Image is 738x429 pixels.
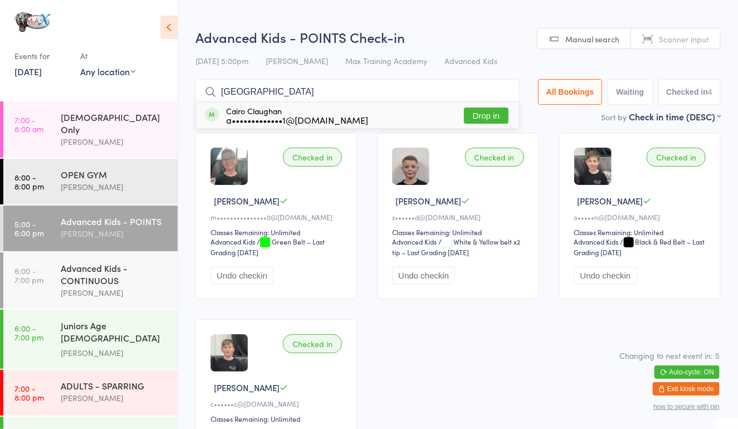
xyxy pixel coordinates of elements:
button: Undo checkin [211,267,273,284]
label: Sort by [601,111,627,123]
div: Advanced Kids [392,237,437,246]
div: a•••••••••••••1@[DOMAIN_NAME] [226,115,368,124]
span: / Black & Red Belt – Last Grading [DATE] [574,237,705,257]
time: 5:00 - 6:00 pm [14,220,44,237]
input: Search [196,79,520,105]
div: Classes Remaining: Unlimited [574,227,709,237]
a: 8:00 -8:00 pmOPEN GYM[PERSON_NAME] [3,159,178,204]
div: Checked in [647,148,706,167]
div: [PERSON_NAME] [61,392,168,404]
div: Any location [80,65,135,77]
div: [PERSON_NAME] [61,347,168,359]
span: [PERSON_NAME] [214,195,280,207]
div: Checked in [283,148,342,167]
div: Changing to next event in: 5 [619,350,720,361]
button: Waiting [608,79,652,105]
div: Classes Remaining: Unlimited [211,227,345,237]
div: [PERSON_NAME] [61,181,168,193]
button: Checked in4 [658,79,721,105]
div: 4 [708,87,712,96]
img: image1743703904.png [392,148,429,185]
div: Advanced Kids [211,237,255,246]
button: All Bookings [538,79,603,105]
div: Checked in [465,148,524,167]
button: Undo checkin [574,267,637,284]
img: MAX Training Academy Ltd [11,8,53,36]
div: Classes Remaining: Unlimited [211,414,345,423]
button: Exit kiosk mode [653,382,720,396]
span: [PERSON_NAME] [214,382,280,393]
div: [PERSON_NAME] [61,135,168,148]
div: c••••••c@[DOMAIN_NAME] [211,399,345,408]
div: o•••••n@[DOMAIN_NAME] [574,212,709,222]
span: Manual search [565,33,619,45]
span: [DATE] 5:00pm [196,55,248,66]
a: 6:00 -7:00 pmJuniors Age [DEMOGRAPHIC_DATA] STRENGTH & CONDITIONING[PERSON_NAME] [3,310,178,369]
div: At [80,47,135,65]
h2: Advanced Kids - POINTS Check-in [196,28,721,46]
time: 7:00 - 8:00 am [14,115,43,133]
div: ADULTS - SPARRING [61,379,168,392]
span: / White & Yellow belt x2 tip – Last Grading [DATE] [392,237,520,257]
div: Checked in [283,334,342,353]
span: Scanner input [659,33,709,45]
time: 6:00 - 7:00 pm [14,324,43,342]
img: image1709376727.png [211,148,248,185]
div: OPEN GYM [61,168,168,181]
div: Classes Remaining: Unlimited [392,227,527,237]
div: [PERSON_NAME] [61,227,168,240]
button: Undo checkin [392,267,455,284]
div: [PERSON_NAME] [61,286,168,299]
span: Advanced Kids [444,55,497,66]
div: Advanced Kids - CONTINUOUS [61,262,168,286]
button: Auto-cycle: ON [654,365,720,379]
time: 7:00 - 8:00 pm [14,384,44,402]
div: Advanced Kids [574,237,619,246]
a: 7:00 -8:00 pmADULTS - SPARRING[PERSON_NAME] [3,370,178,416]
time: 6:00 - 7:00 pm [14,266,43,284]
div: s••••••d@[DOMAIN_NAME] [392,212,527,222]
span: [PERSON_NAME] [266,55,328,66]
div: [DEMOGRAPHIC_DATA] Only [61,111,168,135]
time: 8:00 - 8:00 pm [14,173,44,191]
div: Cairo Claughan [226,106,368,124]
div: Events for [14,47,69,65]
div: Check in time (DESC) [629,110,721,123]
span: [PERSON_NAME] [395,195,461,207]
a: 6:00 -7:00 pmAdvanced Kids - CONTINUOUS[PERSON_NAME] [3,252,178,309]
div: m•••••••••••••••0@[DOMAIN_NAME] [211,212,345,222]
a: 5:00 -6:00 pmAdvanced Kids - POINTS[PERSON_NAME] [3,206,178,251]
button: Drop in [464,108,509,124]
button: how to secure with pin [653,403,720,411]
div: Juniors Age [DEMOGRAPHIC_DATA] STRENGTH & CONDITIONING [61,319,168,347]
img: image1710189236.png [211,334,248,372]
span: Max Training Academy [345,55,427,66]
img: image1710200504.png [574,148,612,185]
a: [DATE] [14,65,42,77]
a: 7:00 -8:00 am[DEMOGRAPHIC_DATA] Only[PERSON_NAME] [3,101,178,158]
span: [PERSON_NAME] [578,195,643,207]
div: Advanced Kids - POINTS [61,215,168,227]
